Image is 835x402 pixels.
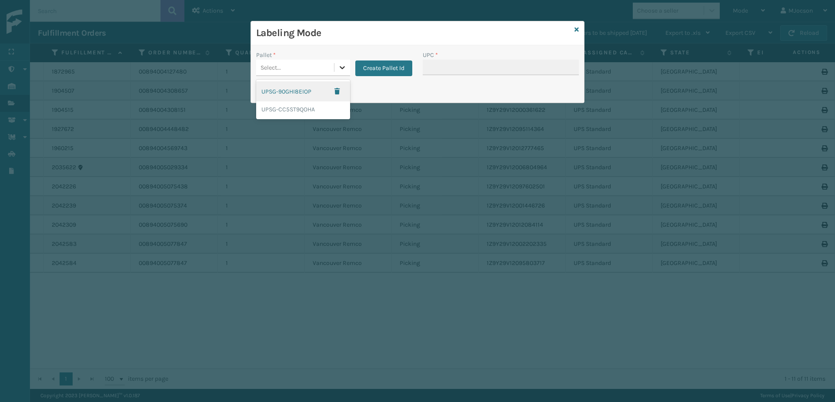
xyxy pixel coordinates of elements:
div: UPSG-90GHI8EIOP [256,81,350,101]
div: UPSG-CC5ST9QOHA [256,101,350,117]
button: Create Pallet Id [355,60,412,76]
label: UPC [423,50,438,60]
h3: Labeling Mode [256,27,571,40]
div: Select... [261,63,281,72]
label: Pallet [256,50,276,60]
